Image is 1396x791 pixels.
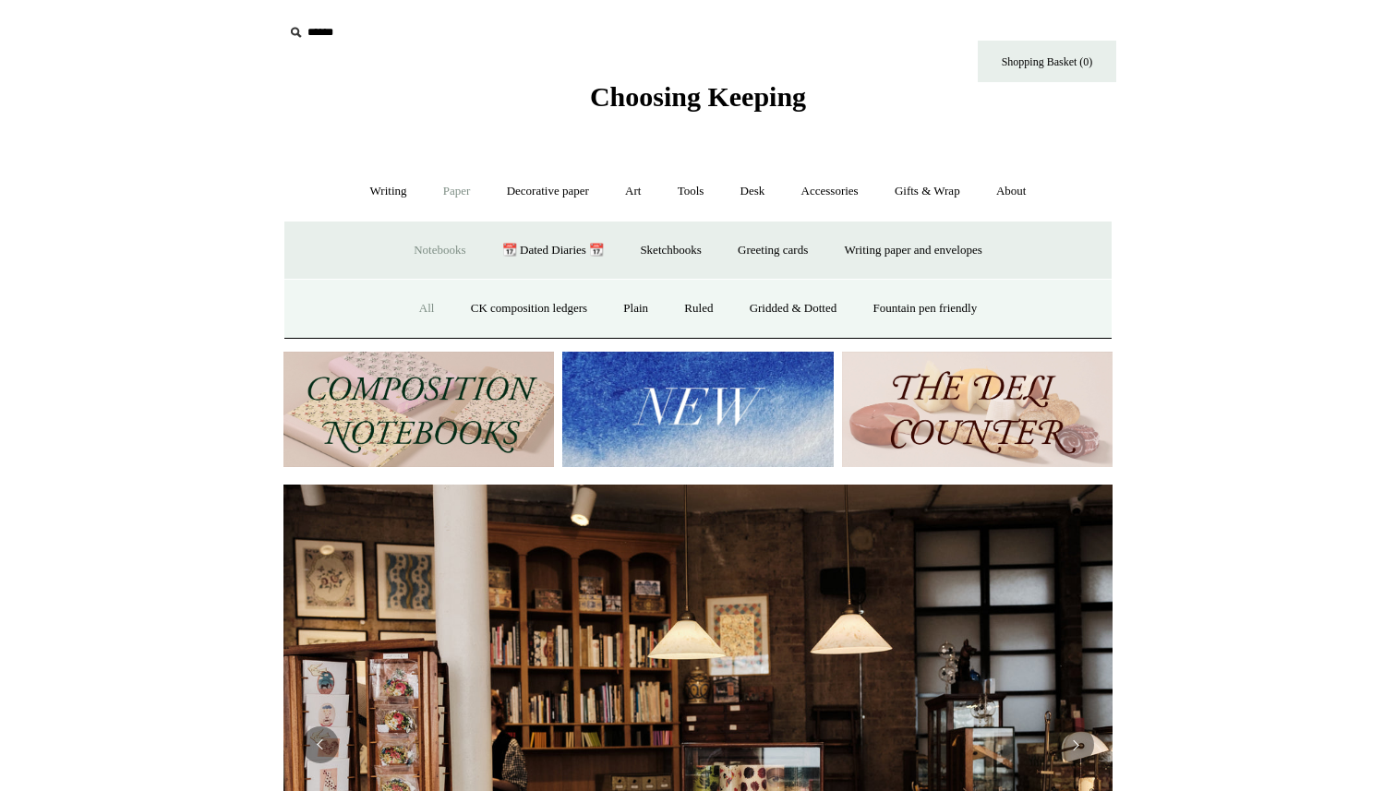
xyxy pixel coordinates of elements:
button: Next [1057,726,1094,763]
a: Choosing Keeping [590,96,806,109]
a: Writing [354,167,424,216]
a: 📆 Dated Diaries 📆 [486,226,620,275]
a: Decorative paper [490,167,606,216]
a: Desk [724,167,782,216]
a: Sketchbooks [623,226,717,275]
a: Notebooks [397,226,482,275]
a: Greeting cards [721,226,824,275]
a: Plain [607,284,665,333]
img: New.jpg__PID:f73bdf93-380a-4a35-bcfe-7823039498e1 [562,352,833,467]
a: Ruled [668,284,729,333]
img: 202302 Composition ledgers.jpg__PID:69722ee6-fa44-49dd-a067-31375e5d54ec [283,352,554,467]
a: CK composition ledgers [454,284,604,333]
img: The Deli Counter [842,352,1113,467]
a: Shopping Basket (0) [978,41,1116,82]
a: Writing paper and envelopes [828,226,999,275]
a: Accessories [785,167,875,216]
a: Art [608,167,657,216]
a: Paper [427,167,487,216]
a: Tools [661,167,721,216]
a: Gifts & Wrap [878,167,977,216]
a: All [403,284,451,333]
span: Choosing Keeping [590,81,806,112]
button: Previous [302,726,339,763]
a: About [980,167,1043,216]
a: Fountain pen friendly [857,284,994,333]
a: Gridded & Dotted [733,284,854,333]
